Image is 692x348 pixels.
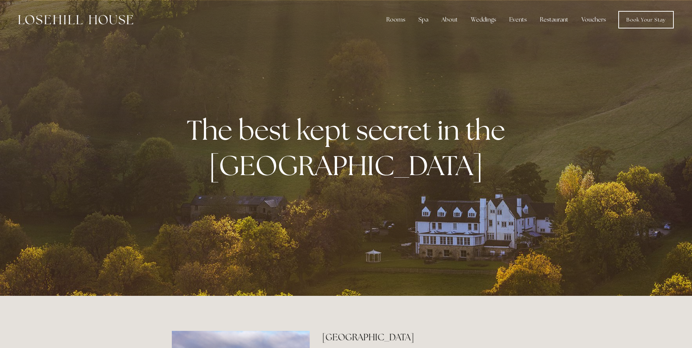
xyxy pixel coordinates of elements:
[380,12,411,27] div: Rooms
[534,12,574,27] div: Restaurant
[322,331,520,344] h2: [GEOGRAPHIC_DATA]
[465,12,502,27] div: Weddings
[576,12,612,27] a: Vouchers
[187,112,511,183] strong: The best kept secret in the [GEOGRAPHIC_DATA]
[618,11,674,28] a: Book Your Stay
[436,12,464,27] div: About
[18,15,133,24] img: Losehill House
[413,12,434,27] div: Spa
[503,12,533,27] div: Events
